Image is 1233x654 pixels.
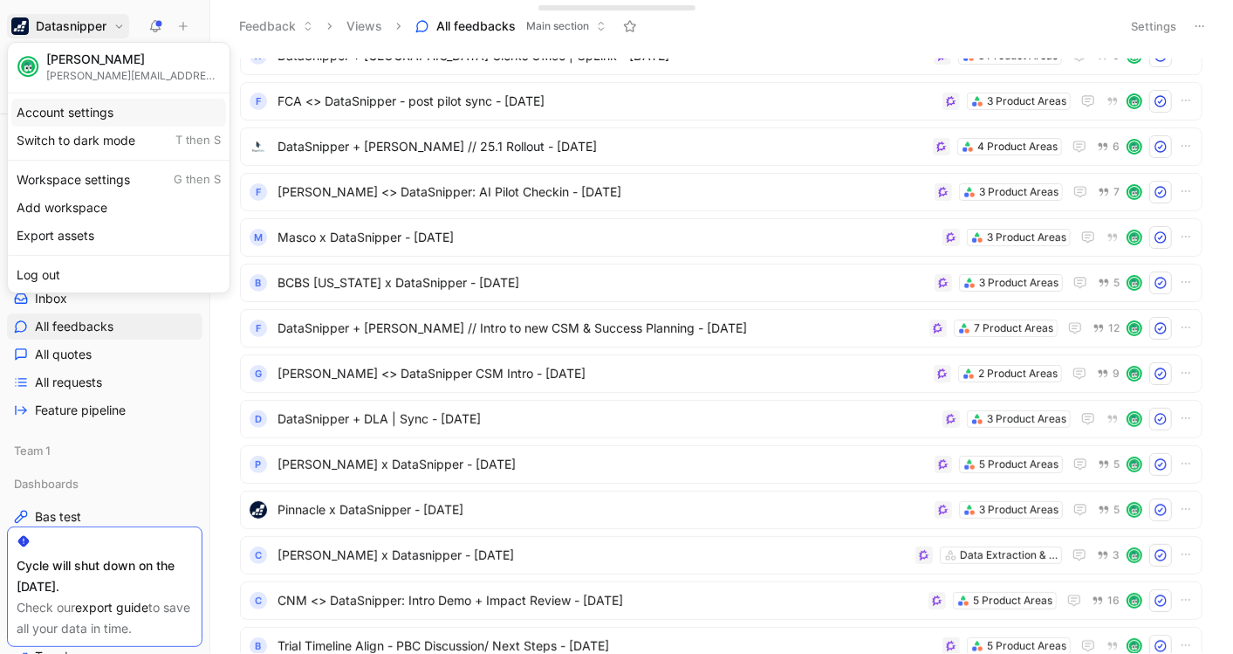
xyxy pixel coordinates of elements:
[11,261,226,289] div: Log out
[11,127,226,155] div: Switch to dark mode
[46,52,221,67] div: [PERSON_NAME]
[174,172,221,188] span: G then S
[19,58,37,75] img: avatar
[11,222,226,250] div: Export assets
[46,69,221,82] div: [PERSON_NAME][EMAIL_ADDRESS][PERSON_NAME][DOMAIN_NAME]
[11,166,226,194] div: Workspace settings
[11,99,226,127] div: Account settings
[7,42,230,293] div: DatasnipperDatasnipper
[11,194,226,222] div: Add workspace
[175,133,221,148] span: T then S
